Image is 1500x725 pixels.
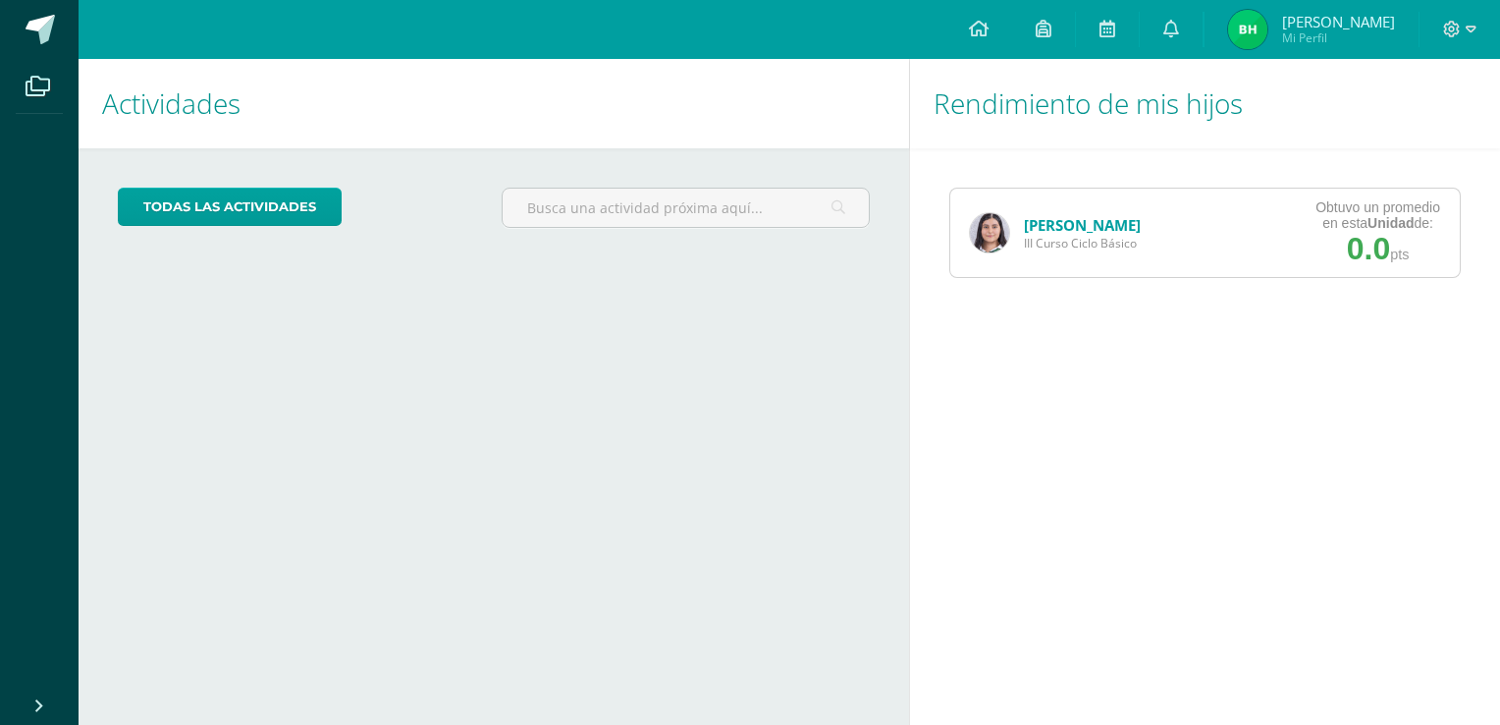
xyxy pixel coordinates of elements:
[1228,10,1267,49] img: 7e8f4bfdf5fac32941a4a2fa2799f9b6.png
[1282,29,1395,46] span: Mi Perfil
[503,189,869,227] input: Busca una actividad próxima aquí...
[1024,235,1141,251] span: III Curso Ciclo Básico
[1315,199,1440,231] div: Obtuvo un promedio en esta de:
[1024,215,1141,235] a: [PERSON_NAME]
[1282,12,1395,31] span: [PERSON_NAME]
[934,59,1476,148] h1: Rendimiento de mis hijos
[1390,247,1409,262] span: pts
[102,59,885,148] h1: Actividades
[970,213,1009,252] img: 031cd440ab8232ea7e5a02f0abee3009.png
[1347,231,1390,266] span: 0.0
[118,188,342,226] a: todas las Actividades
[1367,215,1414,231] strong: Unidad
